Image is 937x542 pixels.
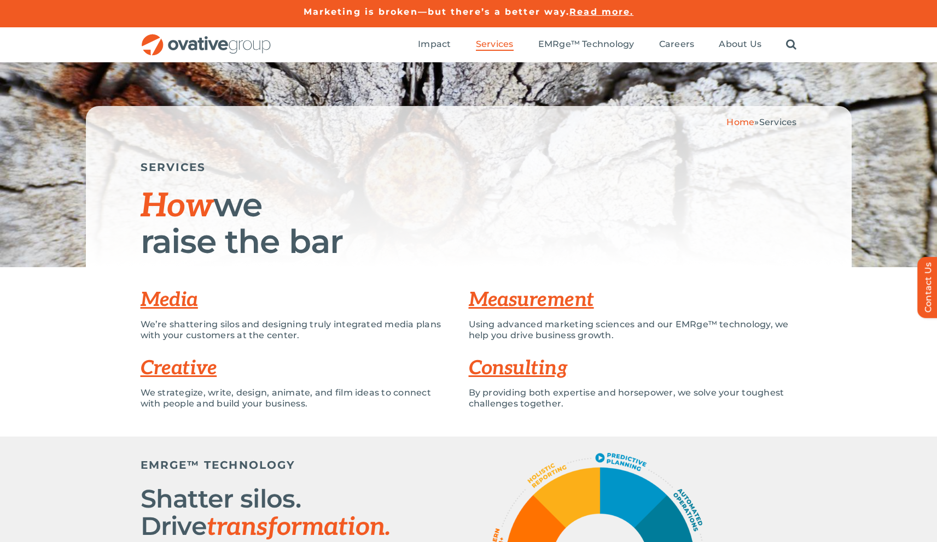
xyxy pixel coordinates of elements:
[569,7,633,17] a: Read more.
[141,319,452,341] p: We’re shattering silos and designing truly integrated media plans with your customers at the center.
[141,33,272,43] a: OG_Full_horizontal_RGB
[719,39,761,50] span: About Us
[538,39,635,51] a: EMRge™ Technology
[141,387,452,409] p: We strategize, write, design, animate, and film ideas to connect with people and build your busin...
[476,39,514,50] span: Services
[759,117,797,127] span: Services
[659,39,695,51] a: Careers
[418,39,451,50] span: Impact
[469,288,594,312] a: Measurement
[141,356,217,380] a: Creative
[304,7,570,17] a: Marketing is broken—but there’s a better way.
[726,117,754,127] a: Home
[469,319,797,341] p: Using advanced marketing sciences and our EMRge™ technology, we help you drive business growth.
[141,485,403,541] h2: Shatter silos. Drive
[141,288,198,312] a: Media
[476,39,514,51] a: Services
[418,27,796,62] nav: Menu
[726,117,796,127] span: »
[786,39,796,51] a: Search
[719,39,761,51] a: About Us
[141,161,797,174] h5: SERVICES
[469,387,797,409] p: By providing both expertise and horsepower, we solve your toughest challenges together.
[418,39,451,51] a: Impact
[141,458,403,472] h5: EMRGE™ TECHNOLOGY
[538,39,635,50] span: EMRge™ Technology
[659,39,695,50] span: Careers
[141,187,797,259] h1: we raise the bar
[141,187,213,226] span: How
[469,356,568,380] a: Consulting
